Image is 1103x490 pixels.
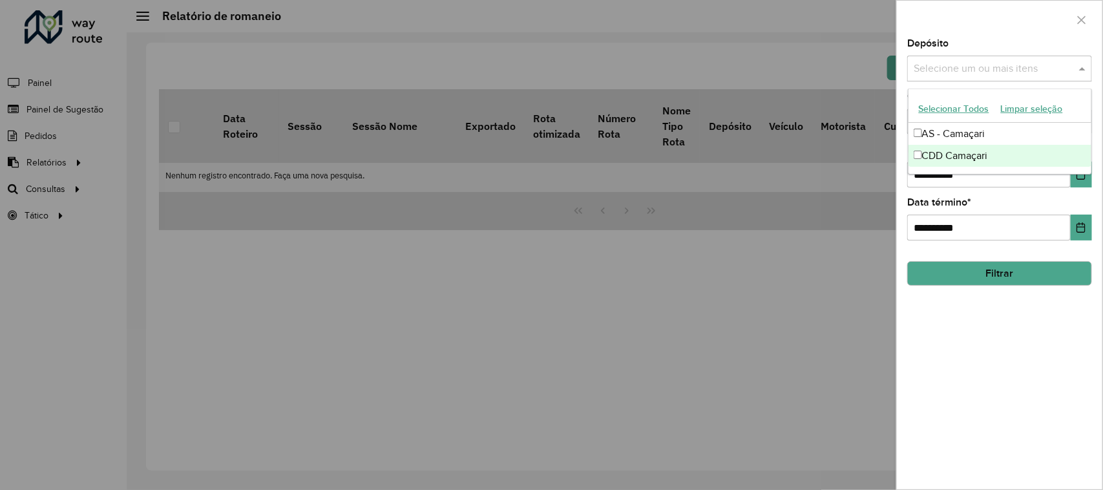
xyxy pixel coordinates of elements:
[907,195,971,210] label: Data término
[909,145,1092,167] div: CDD Camaçari
[1071,215,1092,240] button: Choose Date
[995,99,1069,119] button: Limpar seleção
[913,99,995,119] button: Selecionar Todos
[1071,162,1092,187] button: Choose Date
[907,261,1092,286] button: Filtrar
[909,123,1092,145] div: AS - Camaçari
[908,89,1093,175] ng-dropdown-panel: Options list
[907,89,994,104] label: Grupo de Depósito
[907,36,949,51] label: Depósito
